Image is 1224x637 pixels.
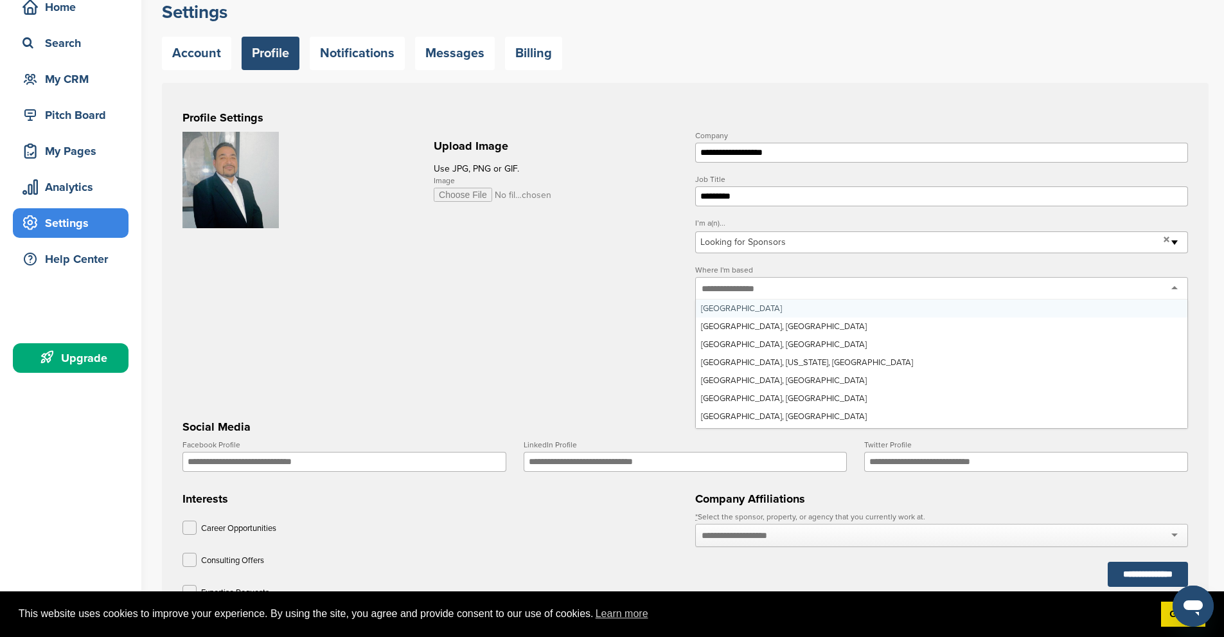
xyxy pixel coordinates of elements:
div: Settings [19,211,129,235]
a: Upgrade [13,343,129,373]
div: Search [19,31,129,55]
iframe: Button to launch messaging window [1173,586,1214,627]
a: Profile [242,37,299,70]
a: Analytics [13,172,129,202]
h2: Upload Image [434,138,675,155]
p: Expertise Requests [201,585,269,601]
label: Select the sponsor, property, or agency that you currently work at. [695,513,1188,521]
a: Billing [505,37,562,70]
div: [GEOGRAPHIC_DATA], [GEOGRAPHIC_DATA] [696,318,1187,336]
a: Pitch Board [13,100,129,130]
a: Notifications [310,37,405,70]
p: Career Opportunities [201,521,276,537]
label: LinkedIn Profile [524,441,847,449]
a: learn more about cookies [594,604,650,624]
div: [GEOGRAPHIC_DATA], [US_STATE], [GEOGRAPHIC_DATA] [696,354,1187,372]
p: Consulting Offers [201,553,264,569]
div: [GEOGRAPHIC_DATA], [GEOGRAPHIC_DATA] [696,390,1187,408]
div: Upgrade [19,346,129,370]
div: [GEOGRAPHIC_DATA], [GEOGRAPHIC_DATA] [696,336,1187,354]
abbr: required [695,512,698,521]
span: Looking for Sponsors [700,235,1158,250]
a: Account [162,37,231,70]
div: My Pages [19,139,129,163]
label: Where I'm based [695,266,1188,274]
div: Pitch Board [19,103,129,127]
p: Use JPG, PNG or GIF. [434,161,675,177]
a: Help Center [13,244,129,274]
h3: Company Affiliations [695,490,1188,508]
div: [GEOGRAPHIC_DATA] [696,300,1187,318]
a: dismiss cookie message [1161,602,1205,627]
div: [GEOGRAPHIC_DATA], [GEOGRAPHIC_DATA] [696,408,1187,426]
h3: Interests [182,490,675,508]
div: [GEOGRAPHIC_DATA], [GEOGRAPHIC_DATA] [696,372,1187,390]
label: Twitter Profile [864,441,1188,449]
div: My CRM [19,67,129,91]
a: My CRM [13,64,129,94]
h2: Settings [162,1,1209,24]
h3: Profile Settings [182,109,1188,127]
label: I’m a(n)... [695,219,1188,227]
a: Search [13,28,129,58]
a: My Pages [13,136,129,166]
label: Job Title [695,175,1188,183]
h3: Social Media [182,418,1188,436]
span: This website uses cookies to improve your experience. By using the site, you agree and provide co... [19,604,1151,624]
div: [GEOGRAPHIC_DATA], [GEOGRAPHIC_DATA] [696,426,1187,444]
a: Settings [13,208,129,238]
div: Help Center [19,247,129,271]
div: Analytics [19,175,129,199]
label: Facebook Profile [182,441,506,449]
label: Image [434,177,675,184]
a: Messages [415,37,495,70]
label: Company [695,132,1188,139]
img: LI%20cover%20photo.jpg [182,132,279,228]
